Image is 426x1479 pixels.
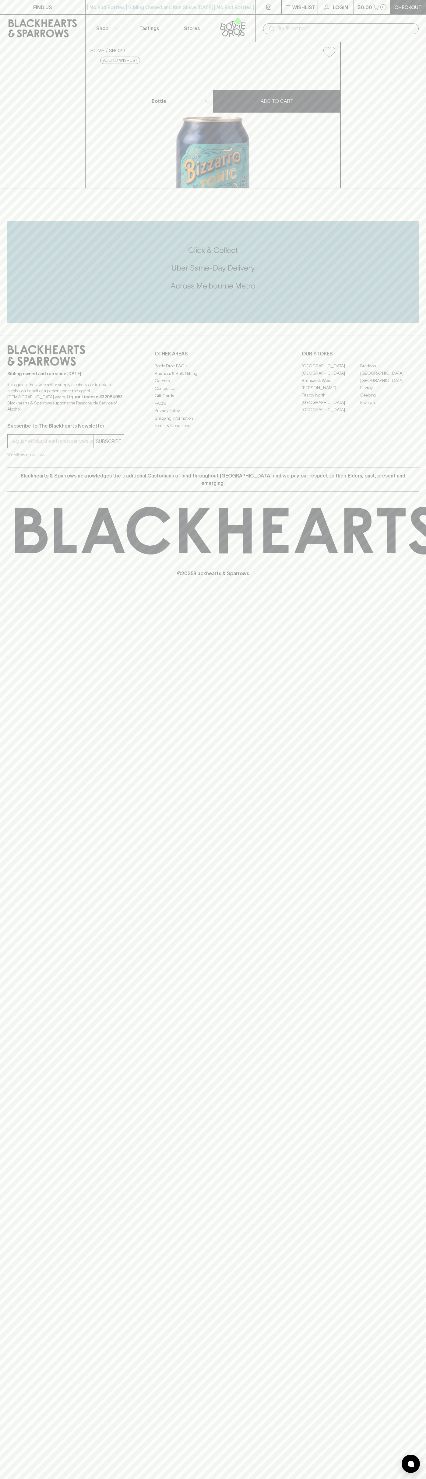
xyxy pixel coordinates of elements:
a: [GEOGRAPHIC_DATA] [360,377,419,384]
p: Shop [96,25,108,32]
a: FAQ's [155,400,272,407]
p: FIND US [33,4,52,11]
a: Business & Bulk Gifting [155,370,272,377]
button: SUBSCRIBE [93,435,124,448]
a: [GEOGRAPHIC_DATA] [302,369,360,377]
a: [GEOGRAPHIC_DATA] [302,406,360,413]
strong: Liquor License #32064953 [67,394,123,399]
a: Bottle Drop FAQ's [155,362,272,370]
p: Subscribe to The Blackhearts Newsletter [7,422,124,429]
a: Privacy Policy [155,407,272,414]
a: Stores [171,15,213,42]
h5: Uber Same-Day Delivery [7,263,419,273]
p: $0.00 [357,4,372,11]
a: [GEOGRAPHIC_DATA] [302,362,360,369]
a: [GEOGRAPHIC_DATA] [302,399,360,406]
div: Call to action block [7,221,419,323]
a: Gift Cards [155,392,272,400]
a: Fitzroy North [302,391,360,399]
p: Blackhearts & Sparrows acknowledges the traditional Custodians of land throughout [GEOGRAPHIC_DAT... [12,472,414,487]
p: Wishlist [292,4,315,11]
p: Checkout [394,4,422,11]
p: We will never spam you [7,451,124,457]
p: OTHER AREAS [155,350,272,357]
a: [PERSON_NAME] [302,384,360,391]
p: It is against the law to sell or supply alcohol to, or to obtain alcohol on behalf of a person un... [7,382,124,412]
img: 36960.png [86,62,340,188]
a: SHOP [109,48,122,53]
p: ADD TO CART [261,97,293,105]
a: Braddon [360,362,419,369]
p: Login [333,4,348,11]
a: HOME [90,48,104,53]
a: [GEOGRAPHIC_DATA] [360,369,419,377]
h5: Across Melbourne Metro [7,281,419,291]
a: Tastings [128,15,171,42]
a: Contact Us [155,385,272,392]
a: Terms & Conditions [155,422,272,429]
input: Try "Pinot noir" [278,24,414,33]
button: Add to wishlist [100,57,140,64]
p: Stores [184,25,200,32]
input: e.g. jane@blackheartsandsparrows.com.au [12,436,93,446]
p: OUR STORES [302,350,419,357]
img: bubble-icon [408,1461,414,1467]
p: Bottle [152,97,166,105]
button: Add to wishlist [321,44,338,60]
a: Brunswick West [302,377,360,384]
div: Bottle [149,95,213,107]
p: Tastings [139,25,159,32]
p: 0 [382,5,385,9]
a: Prahran [360,399,419,406]
p: SUBSCRIBE [96,438,121,445]
a: Fitzroy [360,384,419,391]
button: ADD TO CART [213,90,340,113]
a: Careers [155,377,272,385]
h5: Click & Collect [7,245,419,255]
a: Geelong [360,391,419,399]
p: Sibling owned and run since [DATE] [7,371,124,377]
a: Shipping Information [155,414,272,422]
button: Shop [86,15,128,42]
